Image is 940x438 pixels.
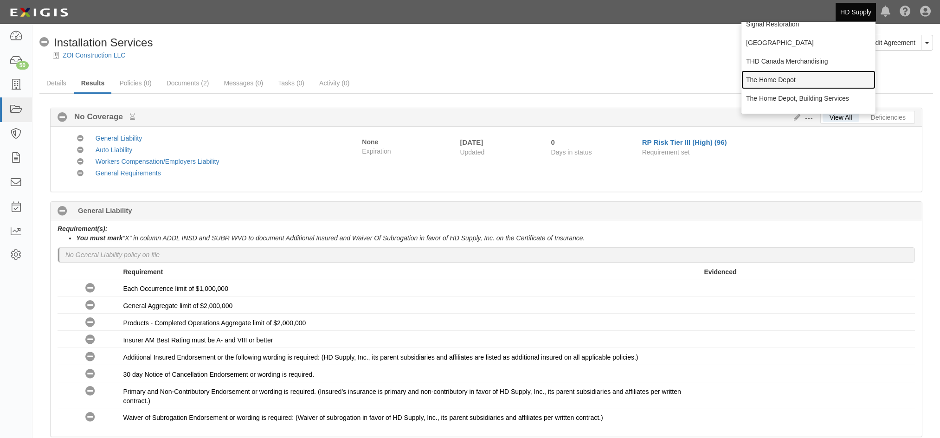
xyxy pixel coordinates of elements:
[65,250,160,259] p: No General Liability policy on file
[551,148,592,156] span: Days in status
[312,74,356,92] a: Activity (0)
[123,268,163,276] strong: Requirement
[123,336,273,344] span: Insurer AM Best Rating must be A- and VIII or better
[85,318,95,328] i: No Coverage
[741,52,876,71] a: THD Canada Merchandising
[76,234,123,242] u: You must mark
[865,35,921,51] a: Edit Agreement
[77,170,84,177] i: No Coverage
[823,113,859,122] a: View All
[85,412,95,422] i: No Coverage
[123,319,306,327] span: Products - Completed Operations Aggregate limit of $2,000,000
[78,206,132,215] b: General Liability
[54,36,153,49] span: Installation Services
[85,335,95,345] i: No Coverage
[7,4,71,21] img: logo-5460c22ac91f19d4615b14bd174203de0afe785f0fc80cf4dbbc73dc1793850b.png
[741,33,876,52] a: [GEOGRAPHIC_DATA]
[123,414,603,421] span: Waiver of Subrogation Endorsement or wording is required: (Waiver of subrogation in favor of HD S...
[123,285,228,292] span: Each Occurrence limit of $1,000,000
[551,137,635,147] div: Since 09/25/2025
[77,159,84,165] i: No Coverage
[642,148,690,156] span: Requirement set
[460,148,484,156] span: Updated
[217,74,270,92] a: Messages (0)
[39,38,49,47] i: No Coverage
[39,74,73,92] a: Details
[96,169,161,177] a: General Requirements
[85,352,95,362] i: No Coverage
[362,138,378,146] strong: None
[85,301,95,310] i: No Coverage
[123,371,314,378] span: 30 day Notice of Cancellation Endorsement or wording is required.
[112,74,158,92] a: Policies (0)
[864,113,913,122] a: Deficiencies
[642,138,727,146] a: RP Risk Tier III (High) (96)
[67,111,135,122] b: No Coverage
[96,135,142,142] a: General Liability
[85,283,95,293] i: No Coverage
[123,388,681,405] span: Primary and Non-Contributory Endorsement or wording is required. (Insured’s insurance is primary ...
[130,113,135,120] small: Pending Review
[271,74,311,92] a: Tasks (0)
[74,74,112,94] a: Results
[741,71,876,89] a: The Home Depot
[58,225,107,232] b: Requirement(s):
[96,158,219,165] a: Workers Compensation/Employers Liability
[39,35,153,51] div: Installation Services
[76,234,585,242] i: “X” in column ADDL INSD and SUBR WVD to document Additional Insured and Waiver Of Subrogation in ...
[160,74,216,92] a: Documents (2)
[790,114,800,121] a: Edit Results
[741,108,876,126] a: The Home Depot, Logistics
[85,369,95,379] i: No Coverage
[704,268,736,276] strong: Evidenced
[741,15,876,33] a: Signal Restoration
[741,89,876,108] a: The Home Depot, Building Services
[85,386,95,396] i: No Coverage
[96,146,132,154] a: Auto Liability
[77,147,84,154] i: No Coverage
[836,3,876,21] a: HD Supply
[900,6,911,18] i: Help Center - Complianz
[58,206,67,216] i: No Coverage 0 days (since 09/25/2025)
[123,302,232,309] span: General Aggregate limit of $2,000,000
[58,113,67,122] i: No Coverage
[16,61,29,70] div: 50
[123,354,638,361] span: Additional Insured Endorsement or the following wording is required: (HD Supply, Inc., its parent...
[63,52,125,59] a: ZOI Construction LLC
[460,137,537,147] div: [DATE]
[362,147,453,156] span: Expiration
[77,135,84,142] i: No Coverage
